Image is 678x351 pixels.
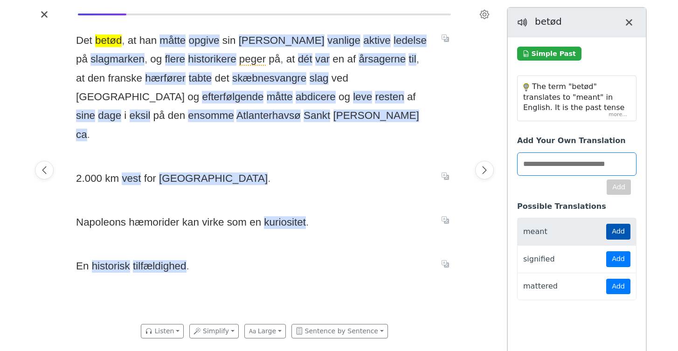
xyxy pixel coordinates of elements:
span: signified [523,254,606,265]
span: at [128,34,137,47]
span: [PERSON_NAME] [239,34,325,47]
span: det [215,72,229,85]
span: Atlanterhavsø [236,110,301,122]
span: peger [239,53,266,66]
span: , [280,53,283,65]
span: . [268,172,270,184]
span: den [88,72,105,85]
button: Translate sentence [438,171,453,182]
span: Simple Past [517,47,581,61]
span: dage [98,110,121,122]
span: . [187,260,189,272]
span: mattered [523,281,606,292]
button: Listen [141,324,184,338]
span: for [144,172,156,185]
span: Napoleons [76,216,126,229]
h6: Possible Translations [517,202,636,211]
span: . [306,216,309,228]
span: måtte [267,91,293,103]
span: abdicere [296,91,336,103]
span: 2.000 [76,172,102,185]
span: skæbnesvangre [232,72,306,85]
span: flere [165,53,186,66]
span: ca [76,129,87,141]
button: Translate sentence [438,214,453,226]
span: [GEOGRAPHIC_DATA] [76,91,185,103]
span: eksil [130,110,151,122]
button: Add [606,251,630,267]
span: Sankt [304,110,330,122]
span: historikere [188,53,236,66]
span: at [286,53,295,66]
span: sine [76,110,95,122]
span: , [416,53,419,65]
span: hæmorider [129,216,179,229]
span: af [407,91,416,103]
h6: Add Your Own Translation [517,136,636,145]
span: han [139,34,157,47]
button: Close [37,7,52,22]
span: og [187,91,199,103]
button: Close translation panel [622,15,636,30]
span: , [145,53,147,65]
button: Large [244,324,286,338]
span: ledelse [394,34,427,47]
span: hærfører [145,72,186,85]
span: kuriositet [264,216,306,229]
span: resten [375,91,404,103]
span: på [153,110,165,122]
span: til [408,53,416,66]
span: franske [108,72,142,85]
button: Add [606,279,630,295]
span: sin [222,34,236,47]
span: den [168,110,185,122]
span: dét [298,53,312,66]
button: Sentence by Sentence [291,324,388,338]
span: [GEOGRAPHIC_DATA] [159,172,268,185]
button: Translate sentence [438,33,453,44]
span: Det [76,34,92,47]
span: [PERSON_NAME] [333,110,419,122]
span: i [124,110,126,122]
span: en [249,216,261,229]
div: Reading progress [78,14,451,15]
span: slagmarken [90,53,145,66]
button: Simplify [189,324,239,338]
span: historisk [92,260,130,273]
span: at [76,72,85,85]
h5: betød [535,15,617,28]
span: tabte [189,72,212,85]
span: slag [310,72,329,85]
button: Next page [475,161,494,179]
span: , [122,34,125,46]
span: og [339,91,350,103]
span: tilfældighed [133,260,187,273]
span: årsagerne [359,53,406,66]
span: betød [95,34,122,47]
span: som [227,216,247,229]
span: vest [122,172,141,185]
span: på [269,53,280,66]
span: opgive [189,34,220,47]
span: km [105,172,119,185]
button: Settings [477,7,492,22]
span: måtte [159,34,186,47]
span: virke [202,216,224,229]
span: efterfølgende [202,91,263,103]
button: Add [607,179,631,195]
span: ensomme [188,110,234,122]
span: . [87,129,90,140]
span: på [76,53,88,66]
span: vanlige [327,34,360,47]
span: ved [332,72,348,85]
span: af [347,53,356,66]
span: meant [523,226,606,237]
span: en [332,53,344,66]
span: leve [353,91,372,103]
span: aktive [363,34,391,47]
button: Add [606,224,630,240]
span: En [76,260,89,273]
button: Translate sentence [438,258,453,269]
span: kan [182,216,199,229]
